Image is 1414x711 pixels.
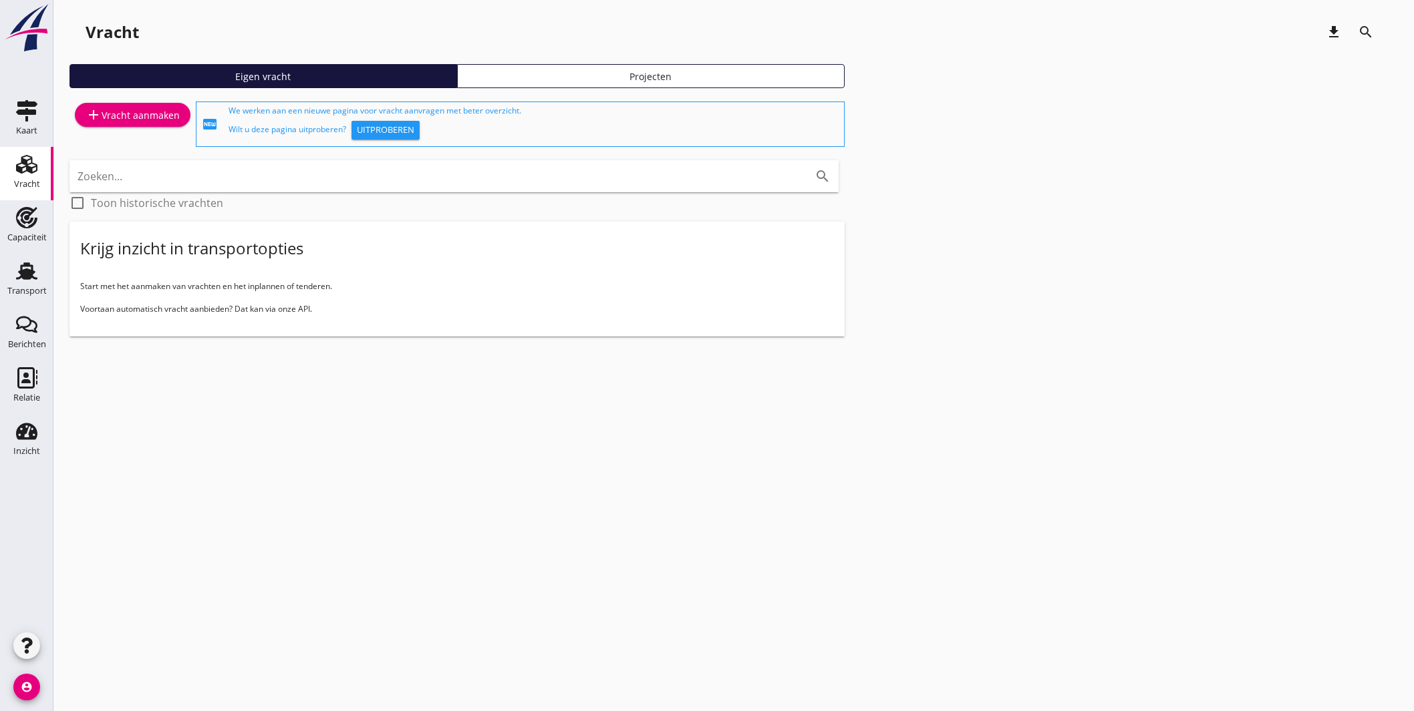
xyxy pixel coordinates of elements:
[1326,24,1342,40] i: download
[86,107,180,123] div: Vracht aanmaken
[80,280,834,292] p: Start met het aanmaken van vrachten en het inplannen of tenderen.
[351,121,420,140] button: Uitproberen
[202,116,218,132] i: fiber_new
[229,105,839,144] div: We werken aan een nieuwe pagina voor vracht aanvragen met beter overzicht. Wilt u deze pagina uit...
[14,180,40,188] div: Vracht
[463,69,839,83] div: Projecten
[78,166,793,187] input: Zoeken...
[13,674,40,700] i: account_circle
[3,3,51,53] img: logo-small.a267ee39.svg
[7,286,47,295] div: Transport
[76,69,451,83] div: Eigen vracht
[7,233,47,242] div: Capaciteit
[75,103,190,127] a: Vracht aanmaken
[16,126,37,135] div: Kaart
[13,393,40,402] div: Relatie
[86,21,139,43] div: Vracht
[80,303,834,315] p: Voortaan automatisch vracht aanbieden? Dat kan via onze API.
[86,107,102,123] i: add
[13,447,40,455] div: Inzicht
[357,124,414,137] div: Uitproberen
[91,196,223,210] label: Toon historische vrachten
[80,238,303,259] div: Krijg inzicht in transportopties
[69,64,457,88] a: Eigen vracht
[457,64,845,88] a: Projecten
[1358,24,1374,40] i: search
[8,340,46,348] div: Berichten
[815,168,831,184] i: search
